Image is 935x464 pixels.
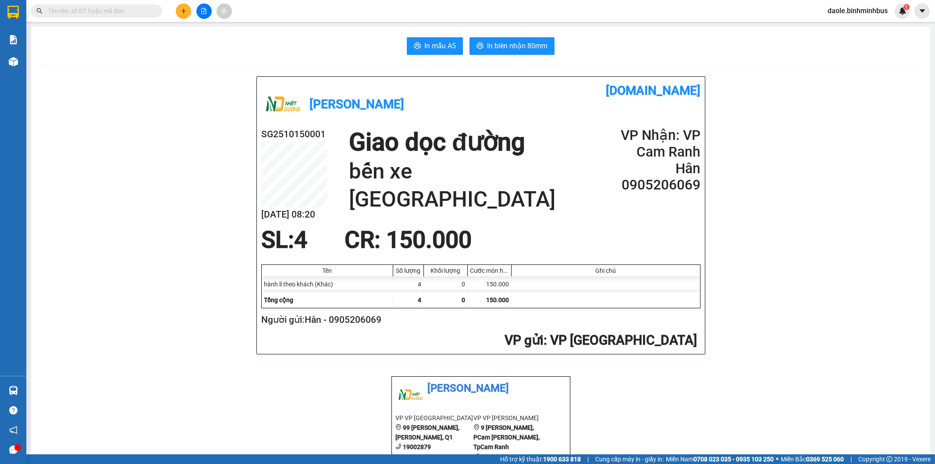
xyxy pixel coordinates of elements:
h2: SG2510150001 [261,127,327,142]
sup: 1 [903,4,910,10]
img: logo-vxr [7,6,19,19]
b: 9 [PERSON_NAME], PCam [PERSON_NAME], TpCam Ranh [473,424,540,450]
span: search [36,8,43,14]
button: aim [217,4,232,19]
span: plus [181,8,187,14]
strong: 0708 023 035 - 0935 103 250 [693,456,774,463]
b: [DOMAIN_NAME] [606,83,700,98]
span: VP gửi [505,332,544,348]
div: Cước món hàng [470,267,509,274]
img: solution-icon [9,35,18,44]
button: caret-down [914,4,930,19]
button: printerIn mẫu A5 [407,37,463,55]
img: logo.jpg [261,83,305,127]
img: logo.jpg [395,380,426,411]
h2: [DATE] 08:20 [261,207,327,222]
h2: : VP [GEOGRAPHIC_DATA] [261,332,697,350]
strong: 0369 525 060 [806,456,844,463]
div: Tên [264,267,391,274]
span: question-circle [9,406,18,414]
li: VP VP [PERSON_NAME] [473,413,552,423]
h2: Hân [595,161,700,177]
span: CR : 150.000 [345,226,472,253]
span: 4 [294,226,307,253]
img: warehouse-icon [9,386,18,395]
span: Cung cấp máy in - giấy in: [595,454,664,464]
span: | [850,454,852,464]
button: file-add [196,4,212,19]
button: printerIn biên nhận 80mm [469,37,555,55]
div: hành lí theo khách (Khác) [262,276,393,292]
span: copyright [886,456,892,462]
span: Miền Bắc [781,454,844,464]
img: warehouse-icon [9,57,18,66]
span: daole.binhminhbus [821,5,895,16]
li: [PERSON_NAME] [395,380,566,397]
h2: VP Nhận: VP Cam Ranh [595,127,700,161]
span: aim [221,8,227,14]
b: 19002879 [481,453,509,460]
span: phone [473,453,480,459]
span: file-add [201,8,207,14]
span: 4 [418,296,421,303]
span: 0 [462,296,465,303]
img: icon-new-feature [899,7,907,15]
span: Miền Nam [666,454,774,464]
span: SL: [261,226,294,253]
b: [PERSON_NAME] [309,97,404,111]
span: message [9,446,18,454]
span: In mẫu A5 [424,40,456,51]
b: 19002879 [403,443,431,450]
span: 150.000 [486,296,509,303]
span: phone [395,443,402,450]
span: notification [9,426,18,434]
div: 150.000 [468,276,512,292]
strong: 1900 633 818 [543,456,581,463]
div: 0 [424,276,468,292]
input: Tìm tên, số ĐT hoặc mã đơn [48,6,152,16]
span: Hỗ trợ kỹ thuật: [500,454,581,464]
span: printer [414,42,421,50]
h1: bến xe [GEOGRAPHIC_DATA] [349,157,595,213]
span: 1 [905,4,908,10]
span: | [587,454,589,464]
div: 4 [393,276,424,292]
li: VP VP [GEOGRAPHIC_DATA] [395,413,474,423]
b: 99 [PERSON_NAME], [PERSON_NAME], Q1 [395,424,459,441]
button: plus [176,4,191,19]
div: Số lượng [395,267,421,274]
h1: Giao dọc đường [349,127,595,157]
div: Khối lượng [426,267,465,274]
span: In biên nhận 80mm [487,40,547,51]
span: environment [395,424,402,430]
span: printer [476,42,483,50]
span: ⚪️ [776,457,779,461]
h2: Người gửi: Hân - 0905206069 [261,313,697,327]
span: caret-down [918,7,926,15]
h2: 0905206069 [595,177,700,193]
span: Tổng cộng [264,296,293,303]
span: environment [473,424,480,430]
div: Ghi chú [514,267,698,274]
